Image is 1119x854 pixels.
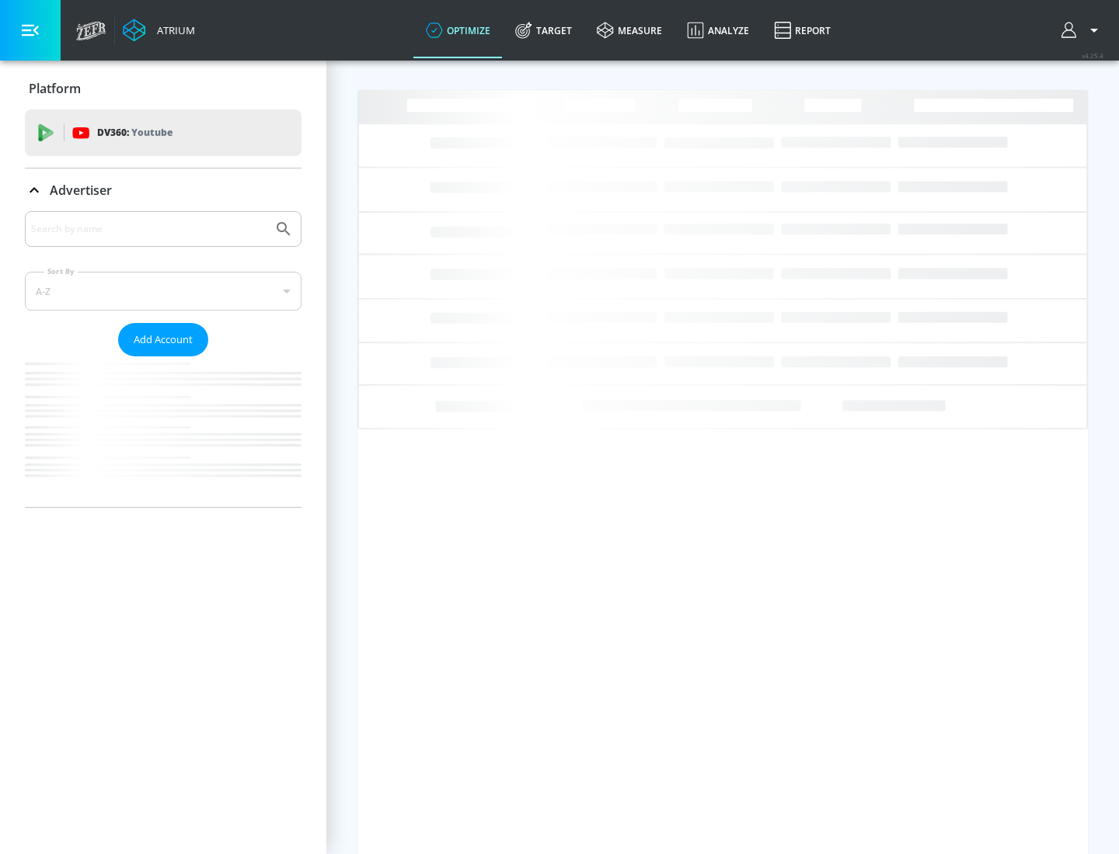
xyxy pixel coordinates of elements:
a: optimize [413,2,503,58]
p: DV360: [97,124,173,141]
a: Analyze [675,2,762,58]
div: DV360: Youtube [25,109,302,156]
a: Atrium [123,19,195,42]
a: Target [503,2,584,58]
p: Youtube [131,124,173,141]
div: Platform [25,67,302,110]
button: Add Account [118,323,208,356]
span: v 4.25.4 [1082,51,1103,60]
div: Advertiser [25,168,302,212]
nav: list of Advertiser [25,356,302,507]
a: Report [762,2,843,58]
div: A-Z [25,272,302,311]
a: measure [584,2,675,58]
div: Advertiser [25,211,302,507]
p: Advertiser [50,182,112,199]
span: Add Account [134,331,193,349]
p: Platform [29,80,81,97]
input: Search by name [31,219,267,239]
label: Sort By [44,266,78,276]
div: Atrium [151,23,195,37]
